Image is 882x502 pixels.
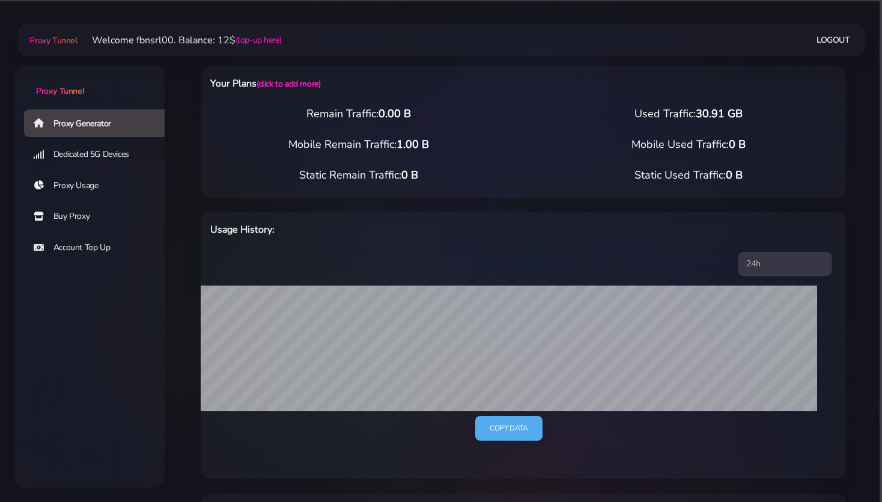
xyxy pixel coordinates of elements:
[236,34,282,46] a: (top-up here)
[36,85,84,97] span: Proxy Tunnel
[523,167,853,183] div: Static Used Traffic:
[193,106,523,122] div: Remain Traffic:
[24,109,174,137] a: Proxy Generator
[27,31,77,50] a: Proxy Tunnel
[257,78,320,90] a: (click to add more)
[29,35,77,46] span: Proxy Tunnel
[210,76,570,91] h6: Your Plans
[24,203,174,230] a: Buy Proxy
[729,137,746,152] span: 0 B
[726,168,743,182] span: 0 B
[14,66,165,97] a: Proxy Tunnel
[696,106,743,121] span: 30.91 GB
[401,168,418,182] span: 0 B
[817,29,850,51] a: Logout
[523,106,853,122] div: Used Traffic:
[24,172,174,200] a: Proxy Usage
[379,106,411,121] span: 0.00 B
[193,167,523,183] div: Static Remain Traffic:
[78,33,282,47] li: Welcome fbnsrl00. Balance: 12$
[24,141,174,168] a: Dedicated 5G Devices
[397,137,429,152] span: 1.00 B
[475,416,542,441] a: Copy data
[210,222,570,237] h6: Usage History:
[24,234,174,262] a: Account Top Up
[824,444,867,487] iframe: Webchat Widget
[193,136,523,153] div: Mobile Remain Traffic:
[523,136,853,153] div: Mobile Used Traffic:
